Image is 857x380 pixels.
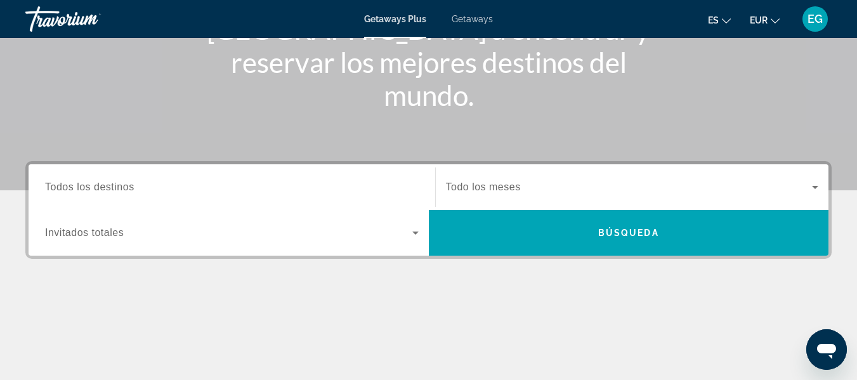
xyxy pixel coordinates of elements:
span: EG [808,13,823,25]
button: Búsqueda [429,210,829,256]
span: Todos los destinos [45,181,134,192]
a: Travorium [25,3,152,36]
span: es [708,15,719,25]
h1: [GEOGRAPHIC_DATA] a encontrar y reservar los mejores destinos del mundo. [191,13,667,112]
span: Búsqueda [598,228,659,238]
a: Getaways [452,14,493,24]
span: Todo los meses [446,181,521,192]
div: Search widget [29,164,828,256]
span: Invitados totales [45,227,124,238]
a: Getaways Plus [364,14,426,24]
iframe: Botón para iniciar la ventana de mensajería [806,329,847,370]
button: Change language [708,11,731,29]
button: Change currency [750,11,780,29]
button: User Menu [799,6,832,32]
span: EUR [750,15,768,25]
